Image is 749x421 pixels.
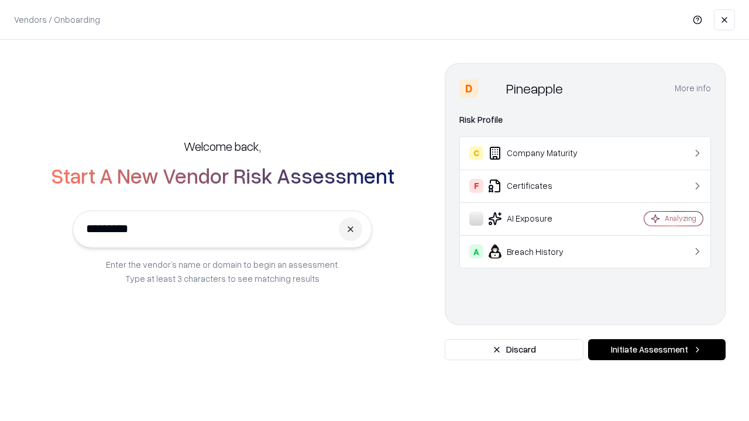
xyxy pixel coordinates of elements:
[459,113,711,127] div: Risk Profile
[445,339,583,360] button: Discard
[588,339,726,360] button: Initiate Assessment
[665,213,696,223] div: Analyzing
[469,244,609,258] div: Breach History
[675,78,711,99] button: More info
[506,79,563,98] div: Pineapple
[184,138,261,154] h5: Welcome back,
[14,13,100,26] p: Vendors / Onboarding
[459,79,478,98] div: D
[469,179,483,193] div: F
[469,146,609,160] div: Company Maturity
[483,79,501,98] img: Pineapple
[469,244,483,258] div: A
[106,257,339,285] p: Enter the vendor’s name or domain to begin an assessment. Type at least 3 characters to see match...
[469,212,609,226] div: AI Exposure
[51,164,394,187] h2: Start A New Vendor Risk Assessment
[469,179,609,193] div: Certificates
[469,146,483,160] div: C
